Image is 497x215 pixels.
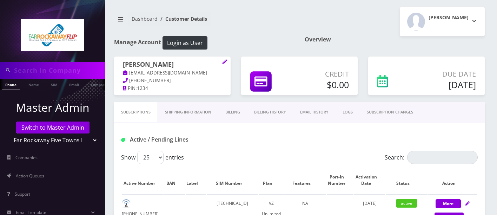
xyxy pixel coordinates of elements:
[436,199,461,208] button: More
[428,167,477,194] th: Action: activate to sort column ascending
[164,167,185,194] th: BAN: activate to sort column ascending
[123,61,222,69] h1: [PERSON_NAME]
[123,85,137,92] a: PIN:
[186,167,206,194] th: Label: activate to sort column ascending
[121,151,184,164] label: Show entries
[284,167,326,194] th: Features: activate to sort column ascending
[137,151,164,164] select: Showentries
[158,102,218,122] a: Shipping Information
[66,79,82,90] a: Email
[121,136,233,143] h1: Active / Pending Lines
[305,36,485,43] h1: Overview
[386,167,428,194] th: Status: activate to sort column ascending
[396,199,417,208] span: active
[129,77,171,84] span: [PHONE_NUMBER]
[429,15,469,21] h2: [PERSON_NAME]
[121,138,125,142] img: Active / Pending Lines
[218,102,247,122] a: Billing
[336,102,360,122] a: LOGS
[15,155,38,161] span: Companies
[360,102,420,122] a: SUBSCRIPTION CHANGES
[363,200,377,206] span: [DATE]
[407,151,478,164] input: Search:
[296,79,349,90] h5: $0.00
[122,167,164,194] th: Active Number: activate to sort column ascending
[354,167,385,194] th: Activation Date: activate to sort column ascending
[15,191,30,197] span: Support
[161,38,207,46] a: Login as User
[87,79,111,90] a: Company
[413,69,476,79] p: Due Date
[296,69,349,79] p: Credit
[327,167,353,194] th: Port-In Number: activate to sort column ascending
[132,15,158,22] a: Dashboard
[259,167,284,194] th: Plan: activate to sort column ascending
[114,36,294,50] h1: Manage Account
[293,102,336,122] a: EMAIL HISTORY
[158,15,207,22] li: Customer Details
[247,102,293,122] a: Billing History
[207,167,258,194] th: SIM Number: activate to sort column ascending
[413,79,476,90] h5: [DATE]
[400,7,485,36] button: [PERSON_NAME]
[21,19,84,51] img: Far Rockaway Five Towns Flip
[47,79,61,90] a: SIM
[123,70,207,77] a: [EMAIL_ADDRESS][DOMAIN_NAME]
[137,85,148,91] span: 1234
[163,36,207,50] button: Login as User
[114,102,158,122] a: Subscriptions
[25,79,42,90] a: Name
[122,199,131,208] img: default.png
[14,64,104,77] input: Search in Company
[2,79,20,90] a: Phone
[114,12,294,32] nav: breadcrumb
[16,122,90,133] a: Switch to Master Admin
[16,173,44,179] span: Action Queues
[385,151,478,164] label: Search:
